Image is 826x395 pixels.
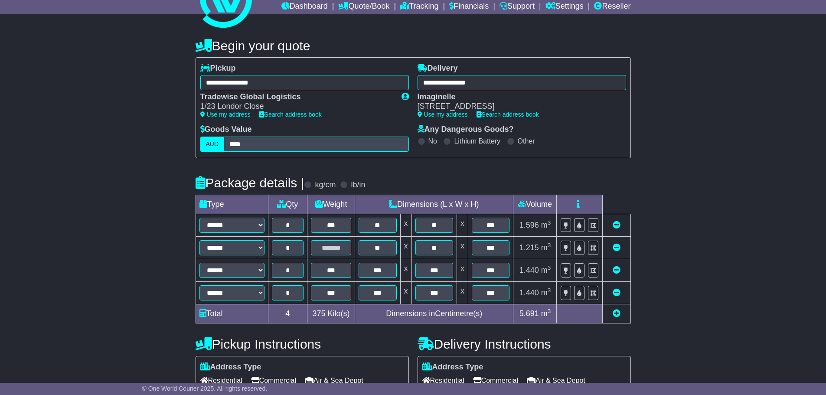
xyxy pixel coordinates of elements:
[200,362,261,372] label: Address Type
[548,242,551,248] sup: 3
[473,374,518,387] span: Commercial
[548,308,551,314] sup: 3
[315,180,336,190] label: kg/cm
[518,137,535,145] label: Other
[200,111,251,118] a: Use my address
[477,111,539,118] a: Search address book
[548,287,551,294] sup: 3
[519,309,539,318] span: 5.691
[418,64,458,73] label: Delivery
[422,362,483,372] label: Address Type
[200,64,236,73] label: Pickup
[400,214,411,236] td: x
[613,266,620,274] a: Remove this item
[541,288,551,297] span: m
[418,92,617,102] div: Imaginelle
[268,195,307,214] td: Qty
[307,195,355,214] td: Weight
[196,176,304,190] h4: Package details |
[200,374,242,387] span: Residential
[428,137,437,145] label: No
[196,195,268,214] td: Type
[548,264,551,271] sup: 3
[200,125,252,134] label: Goods Value
[305,374,363,387] span: Air & Sea Depot
[400,259,411,281] td: x
[454,137,500,145] label: Lithium Battery
[457,236,468,259] td: x
[548,219,551,226] sup: 3
[418,125,514,134] label: Any Dangerous Goods?
[259,111,322,118] a: Search address book
[613,309,620,318] a: Add new item
[196,39,631,53] h4: Begin your quote
[527,374,585,387] span: Air & Sea Depot
[400,236,411,259] td: x
[422,374,464,387] span: Residential
[418,102,617,111] div: [STREET_ADDRESS]
[457,281,468,304] td: x
[196,337,409,351] h4: Pickup Instructions
[613,221,620,229] a: Remove this item
[541,309,551,318] span: m
[418,337,631,351] h4: Delivery Instructions
[519,288,539,297] span: 1.440
[307,304,355,323] td: Kilo(s)
[351,180,365,190] label: lb/in
[519,266,539,274] span: 1.440
[418,111,468,118] a: Use my address
[355,195,513,214] td: Dimensions (L x W x H)
[251,374,296,387] span: Commercial
[519,221,539,229] span: 1.596
[513,195,557,214] td: Volume
[313,309,326,318] span: 375
[200,92,393,102] div: Tradewise Global Logistics
[142,385,268,392] span: © One World Courier 2025. All rights reserved.
[457,259,468,281] td: x
[200,137,225,152] label: AUD
[196,304,268,323] td: Total
[541,243,551,252] span: m
[541,221,551,229] span: m
[613,243,620,252] a: Remove this item
[613,288,620,297] a: Remove this item
[457,214,468,236] td: x
[541,266,551,274] span: m
[355,304,513,323] td: Dimensions in Centimetre(s)
[400,281,411,304] td: x
[268,304,307,323] td: 4
[200,102,393,111] div: 1/23 Londor Close
[519,243,539,252] span: 1.215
